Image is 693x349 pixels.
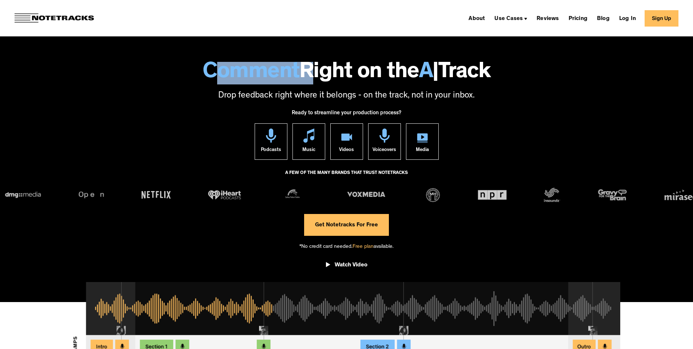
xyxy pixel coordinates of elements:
h1: Right on the Track [7,62,686,84]
a: Podcasts [255,123,287,160]
span: A [419,62,433,84]
a: Videos [330,123,363,160]
a: Music [292,123,325,160]
div: *No credit card needed. available. [299,236,394,257]
a: Pricing [566,12,590,24]
span: Free plan [353,244,374,250]
div: Videos [339,143,354,159]
a: Sign Up [645,10,678,27]
a: open lightbox [326,256,367,277]
a: Get Notetracks For Free [304,214,389,236]
div: Ready to streamline your production process? [292,106,401,123]
p: Drop feedback right where it belongs - on the track, not in your inbox. [7,90,686,102]
div: Music [302,143,315,159]
div: Media [416,143,429,159]
a: Blog [594,12,613,24]
a: About [466,12,488,24]
div: Voiceovers [373,143,396,159]
div: Watch Video [335,262,367,269]
a: Reviews [534,12,562,24]
a: Voiceovers [368,123,401,160]
a: Media [406,123,439,160]
div: Podcasts [261,143,281,159]
a: Log In [616,12,639,24]
div: A FEW OF THE MANY BRANDS THAT TRUST NOTETRACKS [285,167,408,187]
div: Use Cases [491,12,530,24]
span: | [433,62,438,84]
div: Use Cases [494,16,523,22]
span: Comment [203,62,299,84]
